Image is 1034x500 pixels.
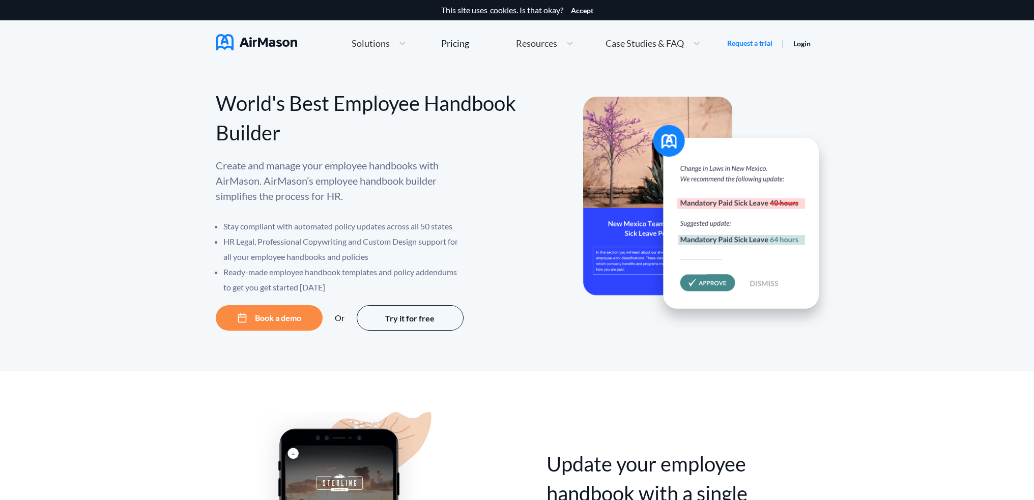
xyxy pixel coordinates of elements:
div: Or [335,313,344,322]
img: hero-banner [583,97,832,330]
img: AirMason Logo [216,34,297,50]
div: World's Best Employee Handbook Builder [216,89,518,148]
div: Pricing [441,39,469,48]
span: | [782,38,784,48]
button: Accept cookies [571,7,593,15]
li: Ready-made employee handbook templates and policy addendums to get you get started [DATE] [223,264,465,295]
span: Resources [516,39,557,48]
p: Create and manage your employee handbooks with AirMason. AirMason’s employee handbook builder sim... [216,158,465,203]
span: Case Studies & FAQ [606,39,684,48]
a: cookies [490,6,516,15]
a: Request a trial [727,38,772,48]
button: Try it for free [357,305,464,331]
button: Book a demo [216,305,323,331]
a: Pricing [441,34,469,52]
span: Solutions [352,39,390,48]
li: Stay compliant with automated policy updates across all 50 states [223,219,465,234]
a: Login [793,39,811,48]
li: HR Legal, Professional Copywriting and Custom Design support for all your employee handbooks and ... [223,234,465,264]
